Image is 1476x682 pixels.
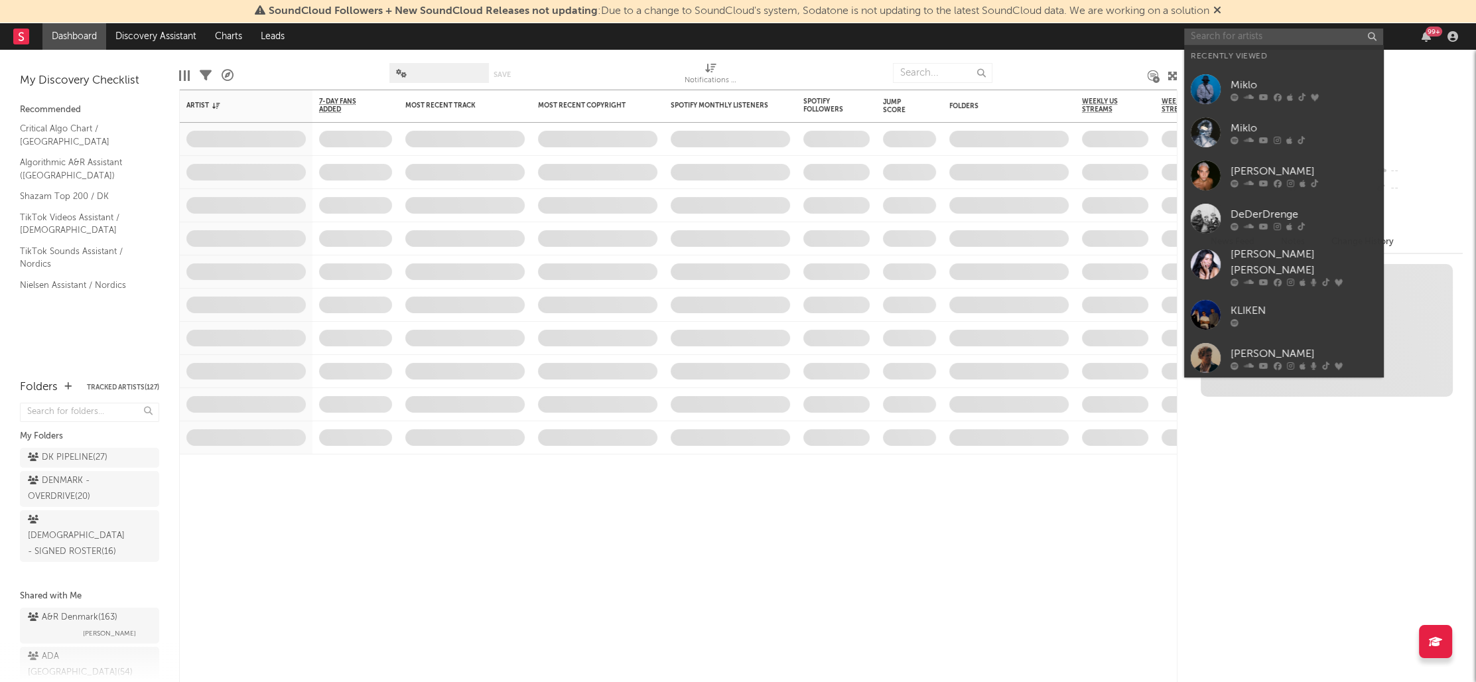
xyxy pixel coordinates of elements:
[20,73,159,89] div: My Discovery Checklist
[405,102,505,109] div: Most Recent Track
[1231,164,1376,180] div: [PERSON_NAME]
[20,102,159,118] div: Recommended
[42,23,106,50] a: Dashboard
[20,588,159,604] div: Shared with Me
[1375,180,1463,197] div: --
[20,608,159,644] a: A&R Denmark(163)[PERSON_NAME]
[1082,98,1128,113] span: Weekly US Streams
[1231,303,1376,319] div: KLIKEN
[269,6,598,17] span: SoundCloud Followers + New SoundCloud Releases not updating
[106,23,206,50] a: Discovery Assistant
[671,102,770,109] div: Spotify Monthly Listeners
[494,71,511,78] button: Save
[28,610,117,626] div: A&R Denmark ( 163 )
[1375,163,1463,180] div: --
[803,98,850,113] div: Spotify Followers
[1184,29,1383,45] input: Search for artists
[1426,27,1442,36] div: 99 +
[20,379,58,395] div: Folders
[1231,207,1376,223] div: DeDerDrenge
[186,102,286,109] div: Artist
[1191,48,1376,64] div: Recently Viewed
[20,189,146,204] a: Shazam Top 200 / DK
[20,244,146,271] a: TikTok Sounds Assistant / Nordics
[20,121,146,149] a: Critical Algo Chart / [GEOGRAPHIC_DATA]
[893,63,992,83] input: Search...
[251,23,294,50] a: Leads
[20,448,159,468] a: DK PIPELINE(27)
[1184,336,1383,379] a: [PERSON_NAME]
[20,471,159,507] a: DENMARK - OVERDRIVE(20)
[20,403,159,422] input: Search for folders...
[1184,293,1383,336] a: KLIKEN
[1422,31,1431,42] button: 99+
[269,6,1209,17] span: : Due to a change to SoundCloud's system, Sodatone is not updating to the latest SoundCloud data....
[20,210,146,238] a: TikTok Videos Assistant / [DEMOGRAPHIC_DATA]
[1184,111,1383,154] a: Miklo
[1231,346,1376,362] div: [PERSON_NAME]
[20,510,159,562] a: [DEMOGRAPHIC_DATA] - SIGNED ROSTER(16)
[319,98,372,113] span: 7-Day Fans Added
[20,278,146,293] a: Nielsen Assistant / Nordics
[20,155,146,182] a: Algorithmic A&R Assistant ([GEOGRAPHIC_DATA])
[206,23,251,50] a: Charts
[1184,154,1383,197] a: [PERSON_NAME]
[87,384,159,391] button: Tracked Artists(127)
[28,473,121,505] div: DENMARK - OVERDRIVE ( 20 )
[222,56,234,95] div: A&R Pipeline
[28,649,148,681] div: ADA [GEOGRAPHIC_DATA] ( 54 )
[1184,197,1383,240] a: DeDerDrenge
[949,102,1049,110] div: Folders
[28,450,107,466] div: DK PIPELINE ( 27 )
[883,98,916,114] div: Jump Score
[1184,68,1383,111] a: Miklo
[685,56,738,95] div: Notifications (Artist)
[1231,247,1376,279] div: [PERSON_NAME] [PERSON_NAME]
[1184,240,1383,293] a: [PERSON_NAME] [PERSON_NAME]
[1231,78,1376,94] div: Miklo
[1162,98,1211,113] span: Weekly UK Streams
[20,429,159,444] div: My Folders
[83,626,136,642] span: [PERSON_NAME]
[538,102,637,109] div: Most Recent Copyright
[1231,121,1376,137] div: Miklo
[1213,6,1221,17] span: Dismiss
[28,512,125,560] div: [DEMOGRAPHIC_DATA] - SIGNED ROSTER ( 16 )
[200,56,212,95] div: Filters
[179,56,190,95] div: Edit Columns
[685,73,738,89] div: Notifications (Artist)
